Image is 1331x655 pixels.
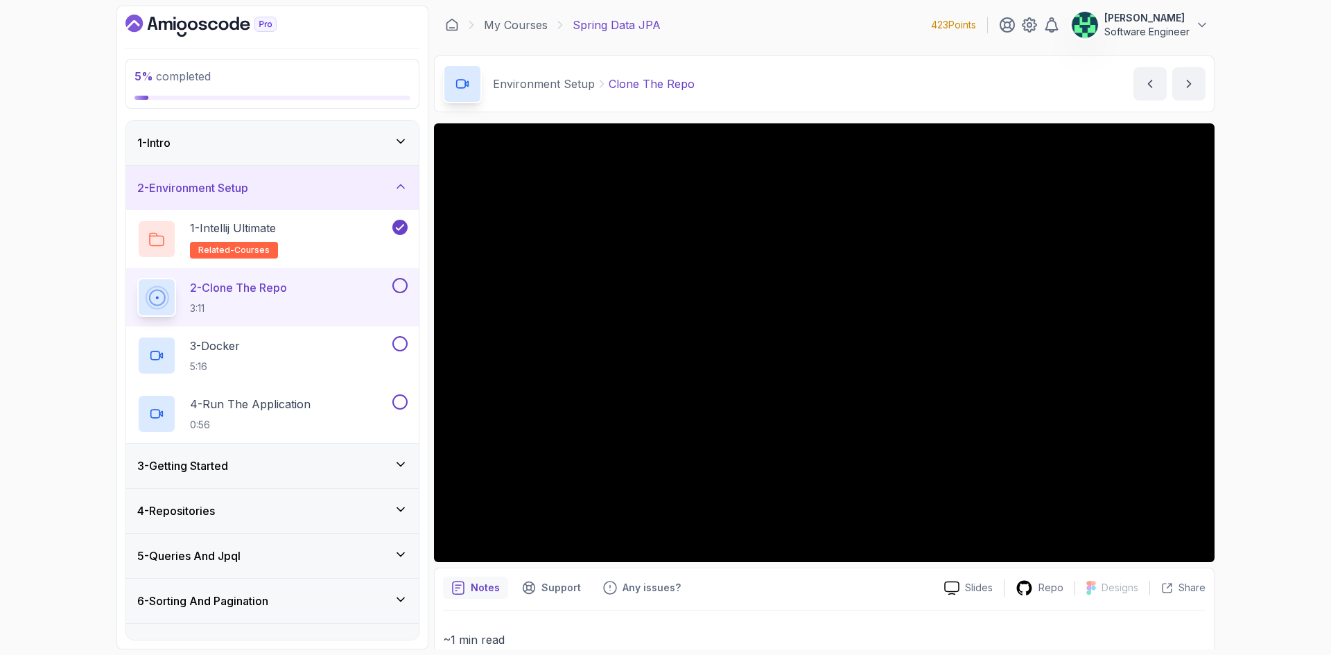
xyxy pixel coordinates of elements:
[125,15,308,37] a: Dashboard
[137,638,250,654] h3: 7 - 1 To 1 Relationships
[137,278,408,317] button: 2-Clone The Repo3:11
[1038,581,1063,595] p: Repo
[541,581,581,595] p: Support
[137,336,408,375] button: 3-Docker5:16
[190,338,240,354] p: 3 - Docker
[126,489,419,533] button: 4-Repositories
[609,76,695,92] p: Clone The Repo
[573,17,661,33] p: Spring Data JPA
[137,180,248,196] h3: 2 - Environment Setup
[1149,581,1206,595] button: Share
[137,503,215,519] h3: 4 - Repositories
[514,577,589,599] button: Support button
[1133,67,1167,101] button: previous content
[1104,11,1190,25] p: [PERSON_NAME]
[445,18,459,32] a: Dashboard
[471,581,500,595] p: Notes
[443,577,508,599] button: notes button
[1104,25,1190,39] p: Software Engineer
[1102,581,1138,595] p: Designs
[1172,67,1206,101] button: next content
[190,360,240,374] p: 5:16
[126,166,419,210] button: 2-Environment Setup
[134,69,211,83] span: completed
[1178,581,1206,595] p: Share
[137,134,171,151] h3: 1 - Intro
[137,394,408,433] button: 4-Run The Application0:56
[1071,11,1209,39] button: user profile image[PERSON_NAME]Software Engineer
[126,444,419,488] button: 3-Getting Started
[190,279,287,296] p: 2 - Clone The Repo
[965,581,993,595] p: Slides
[126,534,419,578] button: 5-Queries And Jpql
[493,76,595,92] p: Environment Setup
[137,593,268,609] h3: 6 - Sorting And Pagination
[137,457,228,474] h3: 3 - Getting Started
[434,123,1215,562] iframe: 1 - Clone The Repo
[190,220,276,236] p: 1 - Intellij Ultimate
[190,302,287,315] p: 3:11
[931,18,976,32] p: 423 Points
[137,220,408,259] button: 1-Intellij Ultimaterelated-courses
[126,121,419,165] button: 1-Intro
[443,630,1206,649] p: ~1 min read
[1004,579,1075,597] a: Repo
[933,581,1004,595] a: Slides
[137,548,241,564] h3: 5 - Queries And Jpql
[1072,12,1098,38] img: user profile image
[198,245,270,256] span: related-courses
[484,17,548,33] a: My Courses
[190,396,311,412] p: 4 - Run The Application
[595,577,689,599] button: Feedback button
[190,418,311,432] p: 0:56
[623,581,681,595] p: Any issues?
[126,579,419,623] button: 6-Sorting And Pagination
[134,69,153,83] span: 5 %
